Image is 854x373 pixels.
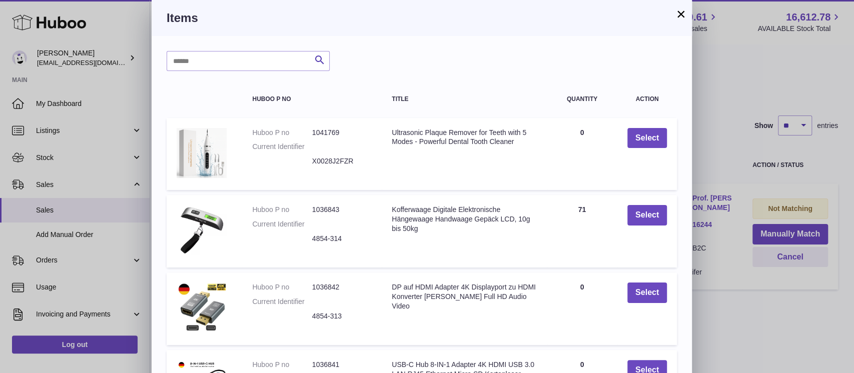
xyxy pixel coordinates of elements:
dd: 1041769 [312,128,372,137]
th: Title [382,86,547,112]
td: 71 [547,195,617,267]
dt: Current Identifier [252,219,312,229]
dt: Huboo P no [252,282,312,292]
dd: 1036841 [312,360,372,369]
dd: 4854-313 [312,311,372,321]
th: Quantity [547,86,617,112]
img: Ultrasonic Plaque Remover for Teeth with 5 Modes - Powerful Dental Tooth Cleaner [177,128,227,178]
h3: Items [167,10,677,26]
dd: X0028J2FZR [312,156,372,166]
dt: Huboo P no [252,128,312,137]
dd: 1036843 [312,205,372,214]
dt: Huboo P no [252,360,312,369]
div: DP auf HDMI Adapter 4K Displayport zu HDMI Konverter [PERSON_NAME] Full HD Audio Video [392,282,537,311]
img: Kofferwaage Digitale Elektronische Hängewaage Handwaage Gepäck LCD, 10g bis 50kg [177,205,227,255]
td: 0 [547,272,617,345]
dt: Current Identifier [252,142,312,151]
div: Ultrasonic Plaque Remover for Teeth with 5 Modes - Powerful Dental Tooth Cleaner [392,128,537,147]
div: Kofferwaage Digitale Elektronische Hängewaage Handwaage Gepäck LCD, 10g bis 50kg [392,205,537,233]
dd: 1036842 [312,282,372,292]
th: Huboo P no [242,86,382,112]
button: × [675,8,687,20]
button: Select [627,205,667,225]
th: Action [617,86,677,112]
dd: 4854-314 [312,234,372,243]
dt: Huboo P no [252,205,312,214]
td: 0 [547,118,617,190]
button: Select [627,282,667,303]
dt: Current Identifier [252,297,312,306]
button: Select [627,128,667,148]
img: DP auf HDMI Adapter 4K Displayport zu HDMI Konverter Stecker Full HD Audio Video [177,282,227,332]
